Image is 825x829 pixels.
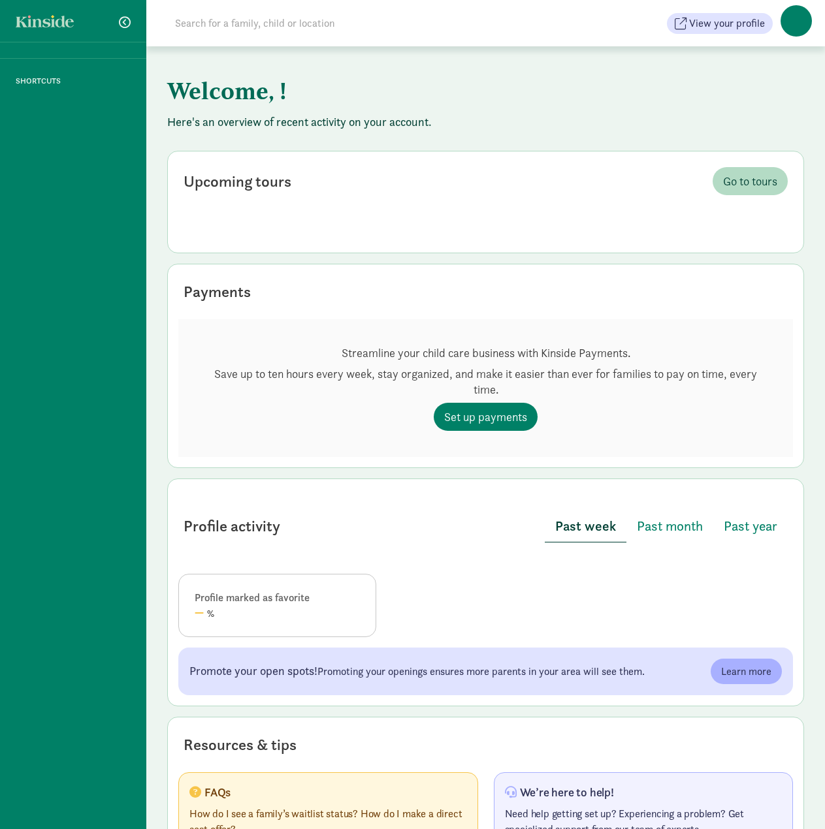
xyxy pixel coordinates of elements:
p: We’re here to help! [520,785,614,800]
span: Past month [637,516,703,537]
p: Save up to ten hours every week, stay organized, and make it easier than ever for families to pay... [204,366,767,398]
button: View your profile [667,13,773,34]
span: Set up payments [444,408,527,426]
div: Profile marked as favorite [195,590,360,606]
p: FAQs [204,785,231,800]
div: % [195,606,360,621]
p: Here's an overview of recent activity on your account. [167,114,804,130]
p: Streamline your child care business with Kinside Payments. [204,345,767,361]
span: Past year [724,516,777,537]
div: Upcoming tours [184,170,291,193]
span: Promote your open spots! [189,663,317,678]
button: Past week [545,510,626,542]
div: Resources & tips [184,733,297,757]
a: Learn more [711,659,782,685]
span: Go to tours [723,172,777,190]
button: Past year [713,510,788,542]
button: Past month [626,510,713,542]
a: Go to tours [713,167,788,195]
span: View your profile [689,16,765,31]
div: Profile activity [184,514,280,538]
input: Search for a family, child or location [167,10,534,37]
a: Set up payments [434,403,538,431]
div: Payments [184,280,251,304]
h1: Welcome, ! [167,67,804,114]
span: Past week [555,516,616,537]
span: Learn more [721,664,771,680]
p: Promoting your openings ensures more parents in your area will see them. [189,663,645,680]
